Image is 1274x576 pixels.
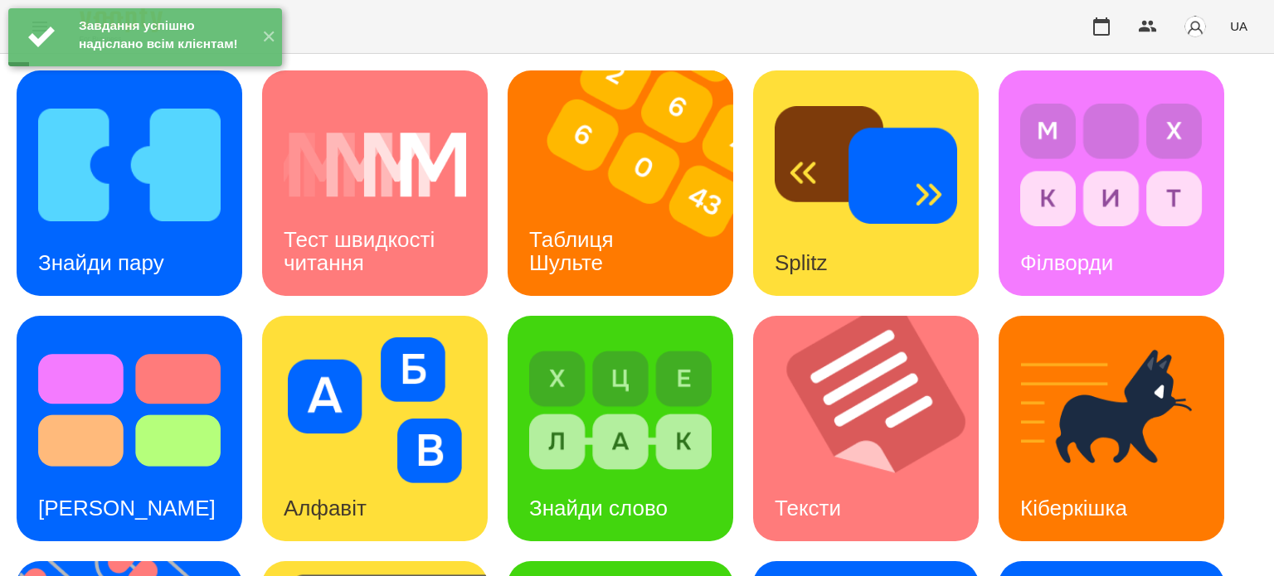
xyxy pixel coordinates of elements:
[508,70,733,296] a: Таблиця ШультеТаблиця Шульте
[529,496,668,520] h3: Знайди слово
[999,316,1224,541] a: КіберкішкаКіберкішка
[1230,17,1247,35] span: UA
[38,337,221,483] img: Тест Струпа
[284,227,440,274] h3: Тест швидкості читання
[17,316,242,541] a: Тест Струпа[PERSON_NAME]
[1020,337,1203,483] img: Кіберкішка
[753,70,979,296] a: SplitzSplitz
[1184,15,1207,38] img: avatar_s.png
[529,337,712,483] img: Знайди слово
[999,70,1224,296] a: ФілвордиФілворди
[508,70,754,296] img: Таблиця Шульте
[1020,250,1113,275] h3: Філворди
[38,496,216,520] h3: [PERSON_NAME]
[1020,496,1127,520] h3: Кіберкішка
[753,316,979,541] a: ТекстиТексти
[284,92,466,238] img: Тест швидкості читання
[284,337,466,483] img: Алфавіт
[17,70,242,296] a: Знайди паруЗнайди пару
[79,17,249,53] div: Завдання успішно надіслано всім клієнтам!
[284,496,367,520] h3: Алфавіт
[262,316,488,541] a: АлфавітАлфавіт
[1020,92,1203,238] img: Філворди
[775,92,957,238] img: Splitz
[529,227,620,274] h3: Таблиця Шульте
[38,92,221,238] img: Знайди пару
[775,250,828,275] h3: Splitz
[38,250,164,275] h3: Знайди пару
[508,316,733,541] a: Знайди словоЗнайди слово
[1223,11,1254,41] button: UA
[262,70,488,296] a: Тест швидкості читанняТест швидкості читання
[753,316,999,541] img: Тексти
[775,496,841,520] h3: Тексти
